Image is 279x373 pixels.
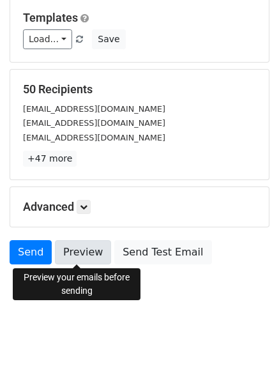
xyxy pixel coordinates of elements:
small: [EMAIL_ADDRESS][DOMAIN_NAME] [23,133,165,142]
h5: Advanced [23,200,256,214]
a: Preview [55,240,111,264]
a: +47 more [23,151,77,167]
small: [EMAIL_ADDRESS][DOMAIN_NAME] [23,118,165,128]
a: Templates [23,11,78,24]
iframe: Chat Widget [215,312,279,373]
small: [EMAIL_ADDRESS][DOMAIN_NAME] [23,104,165,114]
div: Preview your emails before sending [13,268,140,300]
button: Save [92,29,125,49]
a: Load... [23,29,72,49]
h5: 50 Recipients [23,82,256,96]
a: Send [10,240,52,264]
a: Send Test Email [114,240,211,264]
